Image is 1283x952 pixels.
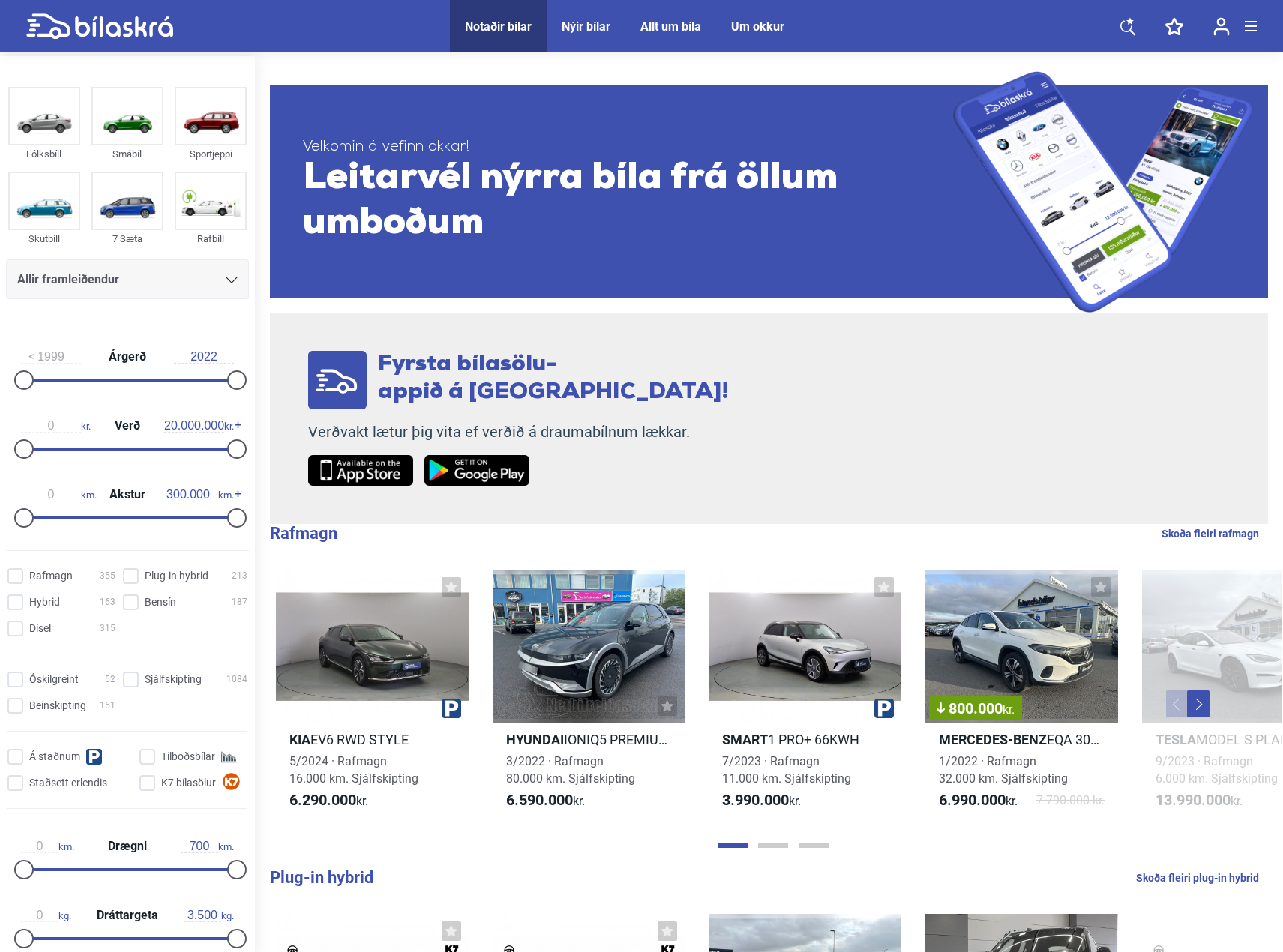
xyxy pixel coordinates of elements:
[106,489,149,501] span: Akstur
[722,732,768,747] b: Smart
[17,269,119,290] span: Allir framleiðendur
[270,71,1268,313] a: Velkomin á vefinn okkar!Leitarvél nýrra bíla frá öllum umboðum
[506,754,635,786] span: 3/2022 · Rafmagn 80.000 km. Sjálfskipting
[289,754,418,786] span: 5/2024 · Rafmagn 16.000 km. Sjálfskipting
[925,570,1118,823] a: 800.000kr.Mercedes-BenzEQA 300 4MATIC PROGRESSIVE1/2022 · Rafmagn32.000 km. Sjálfskipting6.990.00...
[91,230,163,247] div: 7 Sæta
[506,792,585,810] span: kr.
[1136,868,1259,888] a: Skoða fleiri plug-in hybrid
[105,351,150,363] span: Árgerð
[722,754,851,786] span: 7/2023 · Rafmagn 11.000 km. Sjálfskipting
[939,792,1018,810] span: kr.
[226,672,247,687] span: 1084
[640,19,701,34] a: Allt um bíla
[1156,754,1278,786] span: 9/2023 · Rafmagn 6.000 km. Sjálfskipting
[29,672,79,687] span: Óskilgreint
[276,570,469,823] a: KiaEV6 RWD STYLE5/2024 · Rafmagn16.000 km. Sjálfskipting6.290.000kr.
[100,698,115,714] span: 151
[111,420,144,432] span: Verð
[100,621,115,636] span: 315
[493,731,685,748] h2: IONIQ5 PREMIUM 73 KWH
[29,621,51,636] span: Dísel
[1166,690,1189,717] button: Previous
[93,909,162,921] span: Dráttargeta
[184,909,234,922] span: kg.
[1162,524,1259,543] a: Skoða fleiri rafmagn
[731,19,784,34] a: Um okkur
[289,732,310,747] b: Kia
[1213,17,1230,36] img: user-login.svg
[939,754,1068,786] span: 1/2022 · Rafmagn 32.000 km. Sjálfskipting
[939,791,1006,809] b: 6.990.000
[270,524,337,543] b: Rafmagn
[303,157,953,247] span: Leitarvél nýrra bíla frá öllum umboðum
[709,570,901,823] a: Smart1 PRO+ 66KWH7/2023 · Rafmagn11.000 km. Sjálfskipting3.990.000kr.
[506,791,573,809] b: 6.590.000
[506,732,564,747] b: Hyundai
[232,568,247,584] span: 213
[925,731,1118,748] h2: EQA 300 4MATIC PROGRESSIVE
[722,791,789,809] b: 3.990.000
[465,19,532,34] a: Notaðir bílar
[29,698,86,714] span: Beinskipting
[164,419,234,433] span: kr.
[232,594,247,610] span: 187
[105,672,115,687] span: 52
[145,672,202,687] span: Sjálfskipting
[175,145,247,163] div: Sportjeppi
[562,19,610,34] a: Nýir bílar
[91,145,163,163] div: Smábíl
[29,594,60,610] span: Hybrid
[100,568,115,584] span: 355
[289,791,356,809] b: 6.290.000
[303,138,953,157] span: Velkomin á vefinn okkar!
[1156,732,1196,747] b: Tesla
[8,230,80,247] div: Skutbíll
[21,488,97,501] span: km.
[308,423,729,442] p: Verðvakt lætur þig vita ef verðið á draumabílnum lækkar.
[722,792,801,810] span: kr.
[21,840,74,853] span: km.
[1187,690,1210,717] button: Next
[1156,792,1243,810] span: kr.
[1036,792,1105,810] span: 7.790.000 kr.
[1156,791,1231,809] b: 13.990.000
[378,353,729,404] span: Fyrsta bílasölu- appið á [GEOGRAPHIC_DATA]!
[939,732,1047,747] b: Mercedes-Benz
[175,230,247,247] div: Rafbíll
[161,749,215,765] span: Tilboðsbílar
[158,488,234,501] span: km.
[758,843,788,848] button: Page 2
[937,701,1015,716] span: 800.000
[29,749,80,765] span: Á staðnum
[145,594,176,610] span: Bensín
[21,419,91,433] span: kr.
[161,775,216,791] span: K7 bílasölur
[29,568,73,584] span: Rafmagn
[276,731,469,748] h2: EV6 RWD STYLE
[799,843,829,848] button: Page 3
[8,145,80,163] div: Fólksbíll
[1003,702,1015,717] span: kr.
[104,840,151,852] span: Drægni
[100,594,115,610] span: 163
[270,868,373,887] b: Plug-in hybrid
[29,775,107,791] span: Staðsett erlendis
[709,731,901,748] h2: 1 PRO+ 66KWH
[493,570,685,823] a: HyundaiIONIQ5 PREMIUM 73 KWH3/2022 · Rafmagn80.000 km. Sjálfskipting6.590.000kr.
[145,568,208,584] span: Plug-in hybrid
[289,792,368,810] span: kr.
[718,843,748,848] button: Page 1
[21,909,71,922] span: kg.
[181,840,234,853] span: km.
